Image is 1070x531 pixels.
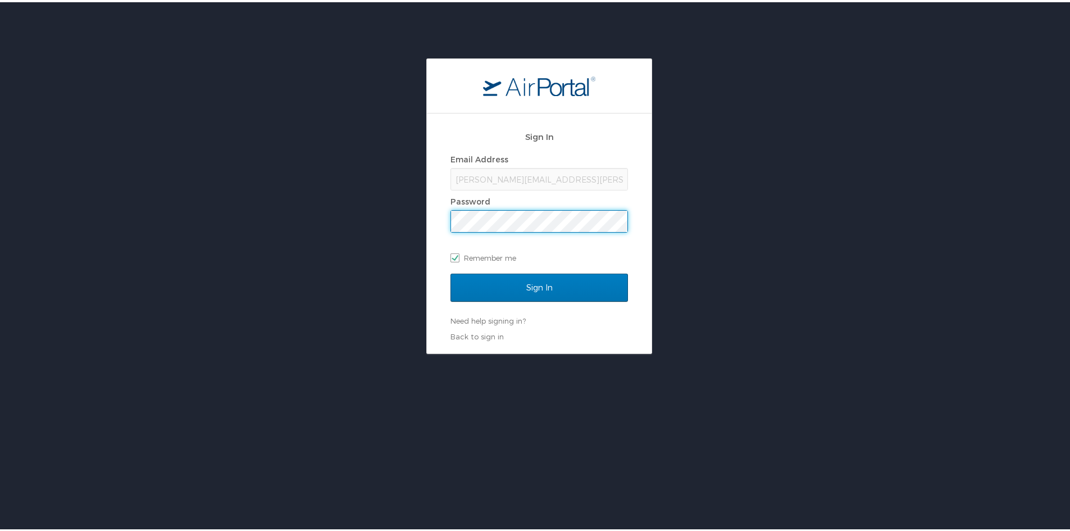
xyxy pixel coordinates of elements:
a: Back to sign in [450,330,504,339]
h2: Sign In [450,128,628,141]
label: Email Address [450,152,508,162]
img: logo [483,74,595,94]
label: Remember me [450,247,628,264]
a: Need help signing in? [450,314,526,323]
label: Password [450,194,490,204]
input: Sign In [450,271,628,299]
